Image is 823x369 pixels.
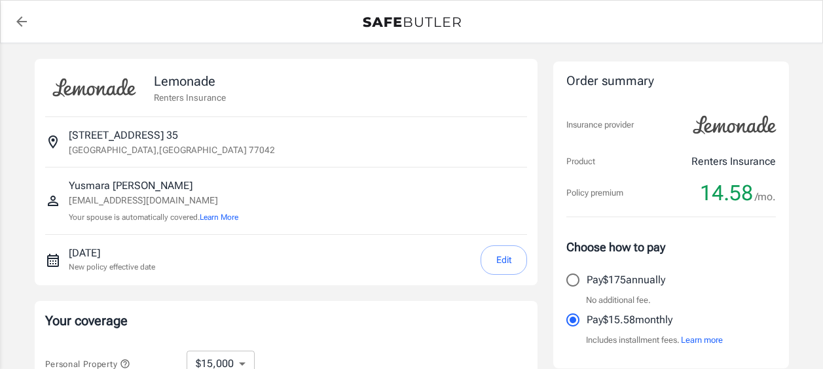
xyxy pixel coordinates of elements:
[363,17,461,27] img: Back to quotes
[9,9,35,35] a: back to quotes
[566,238,776,256] p: Choose how to pay
[587,272,665,288] p: Pay $175 annually
[69,245,155,261] p: [DATE]
[69,211,238,224] p: Your spouse is automatically covered.
[69,178,238,194] p: Yusmara [PERSON_NAME]
[566,72,776,91] div: Order summary
[154,91,226,104] p: Renters Insurance
[154,71,226,91] p: Lemonade
[691,154,776,169] p: Renters Insurance
[69,194,238,207] p: [EMAIL_ADDRESS][DOMAIN_NAME]
[45,134,61,150] svg: Insured address
[45,193,61,209] svg: Insured person
[566,155,595,168] p: Product
[69,261,155,273] p: New policy effective date
[755,188,776,206] span: /mo.
[700,180,753,206] span: 14.58
[69,143,275,156] p: [GEOGRAPHIC_DATA] , [GEOGRAPHIC_DATA] 77042
[481,245,527,275] button: Edit
[566,186,623,200] p: Policy premium
[586,334,723,347] p: Includes installment fees.
[587,312,672,328] p: Pay $15.58 monthly
[681,334,723,347] button: Learn more
[45,69,143,106] img: Lemonade
[586,294,651,307] p: No additional fee.
[200,211,238,223] button: Learn More
[45,253,61,268] svg: New policy start date
[45,359,130,369] span: Personal Property
[686,107,784,143] img: Lemonade
[566,118,634,132] p: Insurance provider
[69,128,178,143] p: [STREET_ADDRESS] 35
[45,311,527,330] p: Your coverage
